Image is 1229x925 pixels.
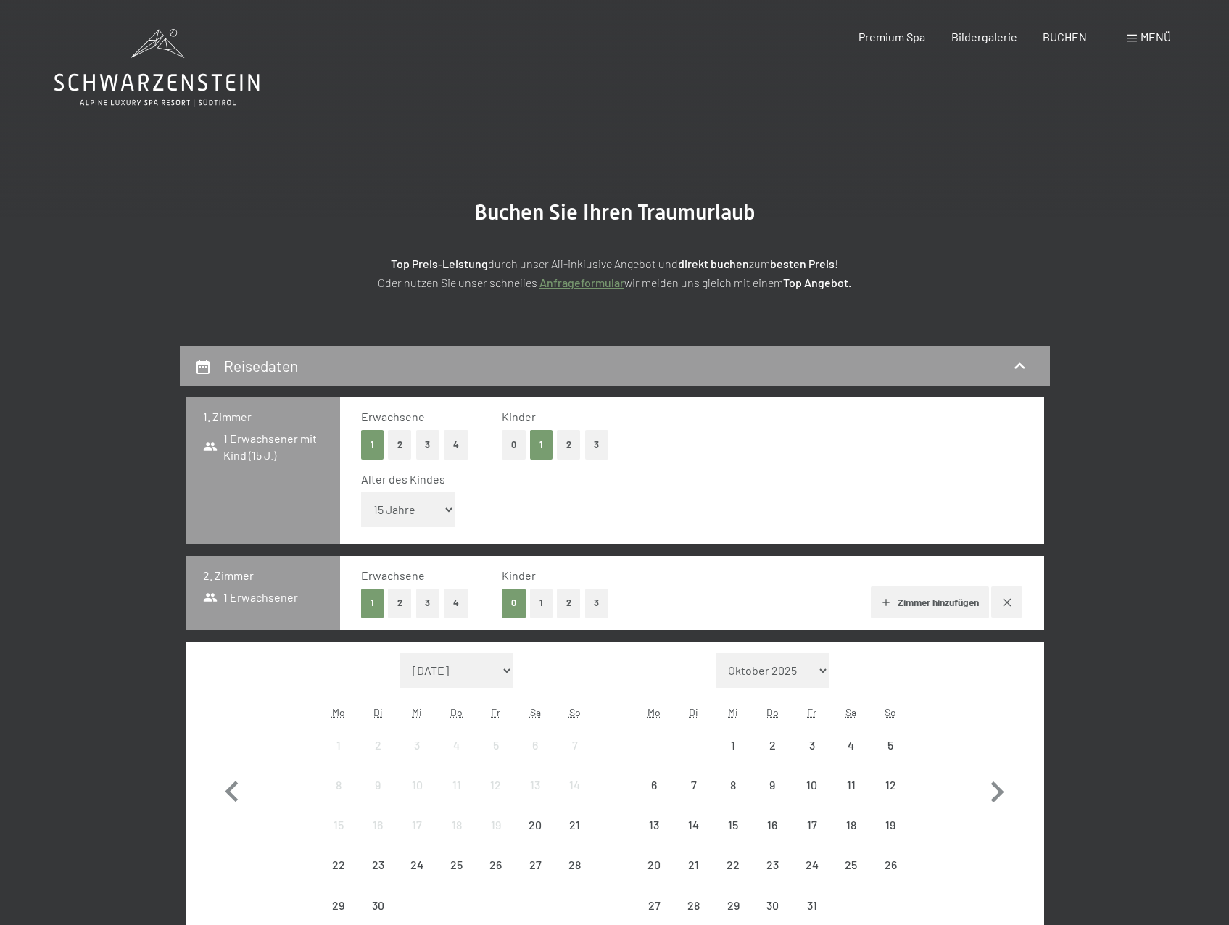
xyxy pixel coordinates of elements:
[491,706,500,718] abbr: Freitag
[833,819,869,855] div: 18
[203,409,323,425] h3: 1. Zimmer
[439,819,475,855] div: 18
[871,766,910,805] div: Sun Oct 12 2025
[678,257,749,270] strong: direkt buchen
[793,739,829,776] div: 3
[674,886,713,925] div: Anreise nicht möglich
[358,845,397,884] div: Anreise nicht möglich
[832,766,871,805] div: Anreise nicht möglich
[360,739,396,776] div: 2
[555,845,594,884] div: Sun Sep 28 2025
[437,805,476,845] div: Anreise nicht möglich
[872,859,909,895] div: 26
[832,805,871,845] div: Anreise nicht möglich
[358,886,397,925] div: Tue Sep 30 2025
[713,886,753,925] div: Anreise nicht möglich
[320,739,357,776] div: 1
[556,859,592,895] div: 28
[713,766,753,805] div: Wed Oct 08 2025
[872,779,909,816] div: 12
[715,859,751,895] div: 22
[397,766,436,805] div: Wed Sep 10 2025
[636,779,672,816] div: 6
[753,766,792,805] div: Thu Oct 09 2025
[397,805,436,845] div: Anreise nicht möglich
[476,845,516,884] div: Anreise nicht möglich
[388,430,412,460] button: 2
[397,845,436,884] div: Wed Sep 24 2025
[753,725,792,764] div: Thu Oct 02 2025
[502,410,536,423] span: Kinder
[203,431,323,463] span: 1 Erwachsener mit Kind (15 J.)
[203,568,323,584] h3: 2. Zimmer
[674,886,713,925] div: Tue Oct 28 2025
[530,706,541,718] abbr: Samstag
[676,779,712,816] div: 7
[437,766,476,805] div: Thu Sep 11 2025
[569,706,581,718] abbr: Sonntag
[203,589,299,605] span: 1 Erwachsener
[360,859,396,895] div: 23
[585,430,609,460] button: 3
[444,430,468,460] button: 4
[872,739,909,776] div: 5
[502,589,526,618] button: 0
[753,886,792,925] div: Anreise nicht möglich
[358,766,397,805] div: Anreise nicht möglich
[478,819,514,855] div: 19
[753,725,792,764] div: Anreise nicht möglich
[792,805,831,845] div: Fri Oct 17 2025
[555,845,594,884] div: Anreise nicht möglich
[360,779,396,816] div: 9
[478,739,514,776] div: 5
[871,805,910,845] div: Anreise nicht möglich
[713,805,753,845] div: Wed Oct 15 2025
[754,859,790,895] div: 23
[792,766,831,805] div: Fri Oct 10 2025
[476,766,516,805] div: Fri Sep 12 2025
[689,706,698,718] abbr: Dienstag
[399,859,435,895] div: 24
[728,706,738,718] abbr: Mittwoch
[556,739,592,776] div: 7
[476,845,516,884] div: Fri Sep 26 2025
[753,805,792,845] div: Anreise nicht möglich
[833,779,869,816] div: 11
[502,430,526,460] button: 0
[358,886,397,925] div: Anreise nicht möglich
[361,410,425,423] span: Erwachsene
[476,725,516,764] div: Anreise nicht möglich
[793,779,829,816] div: 10
[397,725,436,764] div: Wed Sep 03 2025
[361,430,384,460] button: 1
[397,805,436,845] div: Wed Sep 17 2025
[361,568,425,582] span: Erwachsene
[951,30,1017,43] a: Bildergalerie
[715,819,751,855] div: 15
[1141,30,1171,43] span: Menü
[636,819,672,855] div: 13
[792,886,831,925] div: Fri Oct 31 2025
[634,766,674,805] div: Anreise nicht möglich
[991,586,1022,618] button: Zimmer entfernen
[792,725,831,764] div: Anreise nicht möglich
[397,845,436,884] div: Anreise nicht möglich
[416,430,440,460] button: 3
[476,805,516,845] div: Fri Sep 19 2025
[516,805,555,845] div: Anreise nicht möglich
[674,766,713,805] div: Anreise nicht möglich
[319,886,358,925] div: Anreise nicht möglich
[439,739,475,776] div: 4
[516,725,555,764] div: Anreise nicht möglich
[753,805,792,845] div: Thu Oct 16 2025
[478,779,514,816] div: 12
[753,845,792,884] div: Anreise nicht möglich
[833,739,869,776] div: 4
[871,586,989,618] button: Zimmer hinzufügen
[319,845,358,884] div: Anreise nicht möglich
[713,805,753,845] div: Anreise nicht möglich
[634,805,674,845] div: Mon Oct 13 2025
[556,819,592,855] div: 21
[517,739,553,776] div: 6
